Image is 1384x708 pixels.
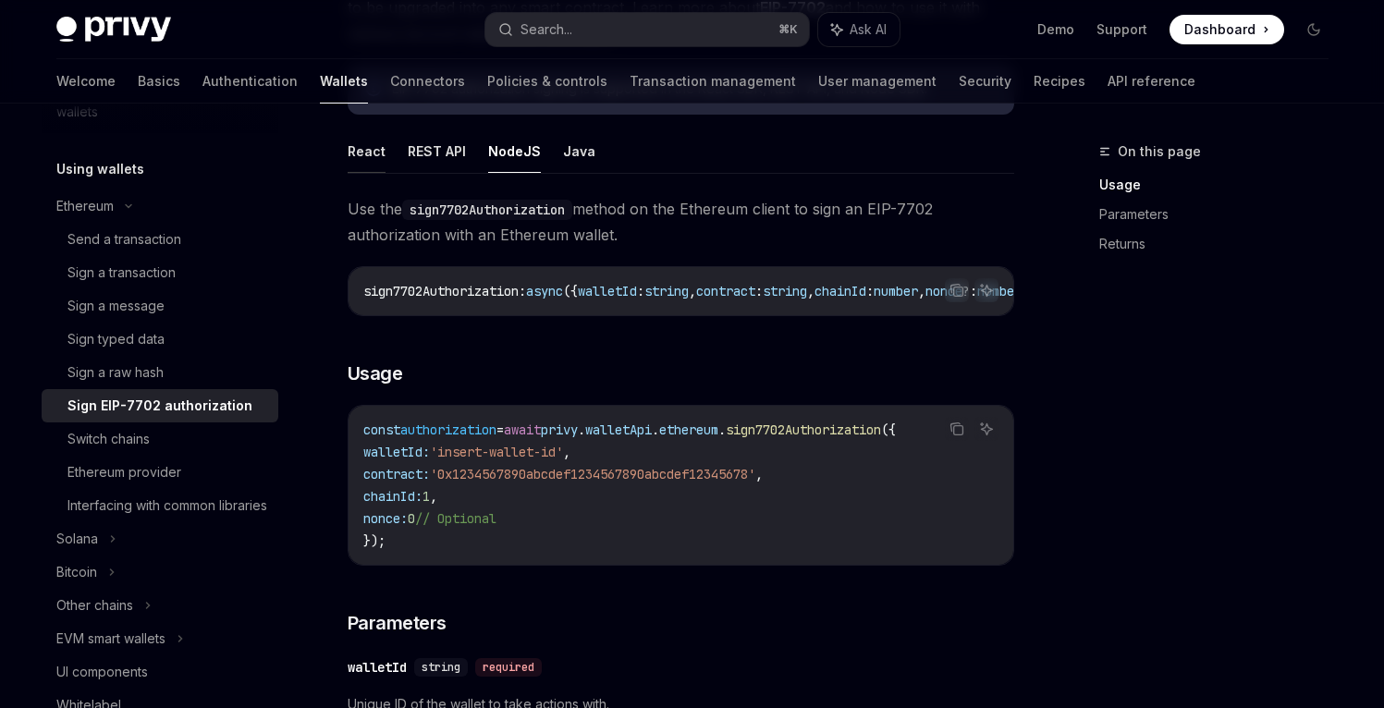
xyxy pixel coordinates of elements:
a: Dashboard [1170,15,1284,44]
span: , [689,283,696,299]
div: Bitcoin [56,561,97,583]
a: Wallets [320,59,368,104]
div: Sign a message [67,295,165,317]
span: number [977,283,1022,299]
div: Switch chains [67,428,150,450]
span: , [563,444,570,460]
span: ({ [563,283,578,299]
button: Ask AI [974,417,998,441]
span: . [652,421,659,438]
div: UI components [56,661,148,683]
span: sign7702Authorization [726,421,881,438]
a: Connectors [390,59,465,104]
a: Transaction management [630,59,796,104]
a: Sign a message [42,289,278,323]
span: // Optional [415,510,496,527]
a: Basics [138,59,180,104]
button: Ask AI [974,278,998,302]
span: await [504,421,541,438]
button: Toggle dark mode [1299,15,1329,44]
div: Ethereum provider [67,461,181,483]
button: NodeJS [488,129,541,173]
span: }); [363,532,386,549]
span: walletId: [363,444,430,460]
div: Send a transaction [67,228,181,250]
span: string [644,283,689,299]
a: Sign EIP-7702 authorization [42,389,278,422]
span: Ask AI [850,20,887,39]
span: , [755,466,763,482]
span: On this page [1118,140,1201,163]
span: Use the method on the Ethereum client to sign an EIP-7702 authorization with an Ethereum wallet. [348,196,1014,248]
button: Java [563,129,595,173]
button: React [348,129,386,173]
a: Sign typed data [42,323,278,356]
span: privy [541,421,578,438]
a: Welcome [56,59,116,104]
span: , [918,283,925,299]
span: : [866,283,874,299]
span: ?: [962,283,977,299]
span: chainId [814,283,866,299]
span: nonce: [363,510,408,527]
a: User management [818,59,937,104]
span: sign7702Authorization [363,283,519,299]
span: 1 [423,488,430,505]
a: Policies & controls [487,59,607,104]
a: Send a transaction [42,223,278,256]
span: 0 [408,510,415,527]
span: walletApi [585,421,652,438]
span: const [363,421,400,438]
span: nonce [925,283,962,299]
a: Sign a transaction [42,256,278,289]
a: Sign a raw hash [42,356,278,389]
a: Parameters [1099,200,1343,229]
a: Security [959,59,1011,104]
button: Copy the contents from the code block [945,278,969,302]
div: Interfacing with common libraries [67,494,267,517]
span: chainId: [363,488,423,505]
div: required [475,658,542,677]
a: UI components [42,655,278,689]
h5: Using wallets [56,158,144,180]
div: Search... [521,18,572,41]
span: : [755,283,763,299]
a: Recipes [1034,59,1085,104]
span: contract: [363,466,430,482]
span: ethereum [659,421,718,438]
a: API reference [1108,59,1195,104]
div: walletId [348,658,407,677]
div: Solana [56,528,98,550]
span: '0x1234567890abcdef1234567890abcdef12345678' [430,466,755,482]
span: . [718,421,726,438]
span: Dashboard [1184,20,1255,39]
button: Search...⌘K [485,13,809,46]
div: Sign a transaction [67,262,176,284]
span: Parameters [348,610,447,636]
span: ⌘ K [778,22,798,37]
span: : [637,283,644,299]
button: Copy the contents from the code block [945,417,969,441]
div: Sign typed data [67,328,165,350]
span: : [519,283,526,299]
span: , [430,488,437,505]
span: contract [696,283,755,299]
span: string [763,283,807,299]
button: Ask AI [818,13,900,46]
span: async [526,283,563,299]
span: 'insert-wallet-id' [430,444,563,460]
span: = [496,421,504,438]
div: Ethereum [56,195,114,217]
div: Other chains [56,594,133,616]
a: Switch chains [42,422,278,456]
span: string [422,660,460,675]
span: authorization [400,421,496,438]
a: Support [1096,20,1147,39]
img: dark logo [56,17,171,43]
div: EVM smart wallets [56,628,165,650]
a: Ethereum provider [42,456,278,489]
a: Demo [1037,20,1074,39]
a: Authentication [202,59,298,104]
a: Usage [1099,170,1343,200]
button: REST API [408,129,466,173]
